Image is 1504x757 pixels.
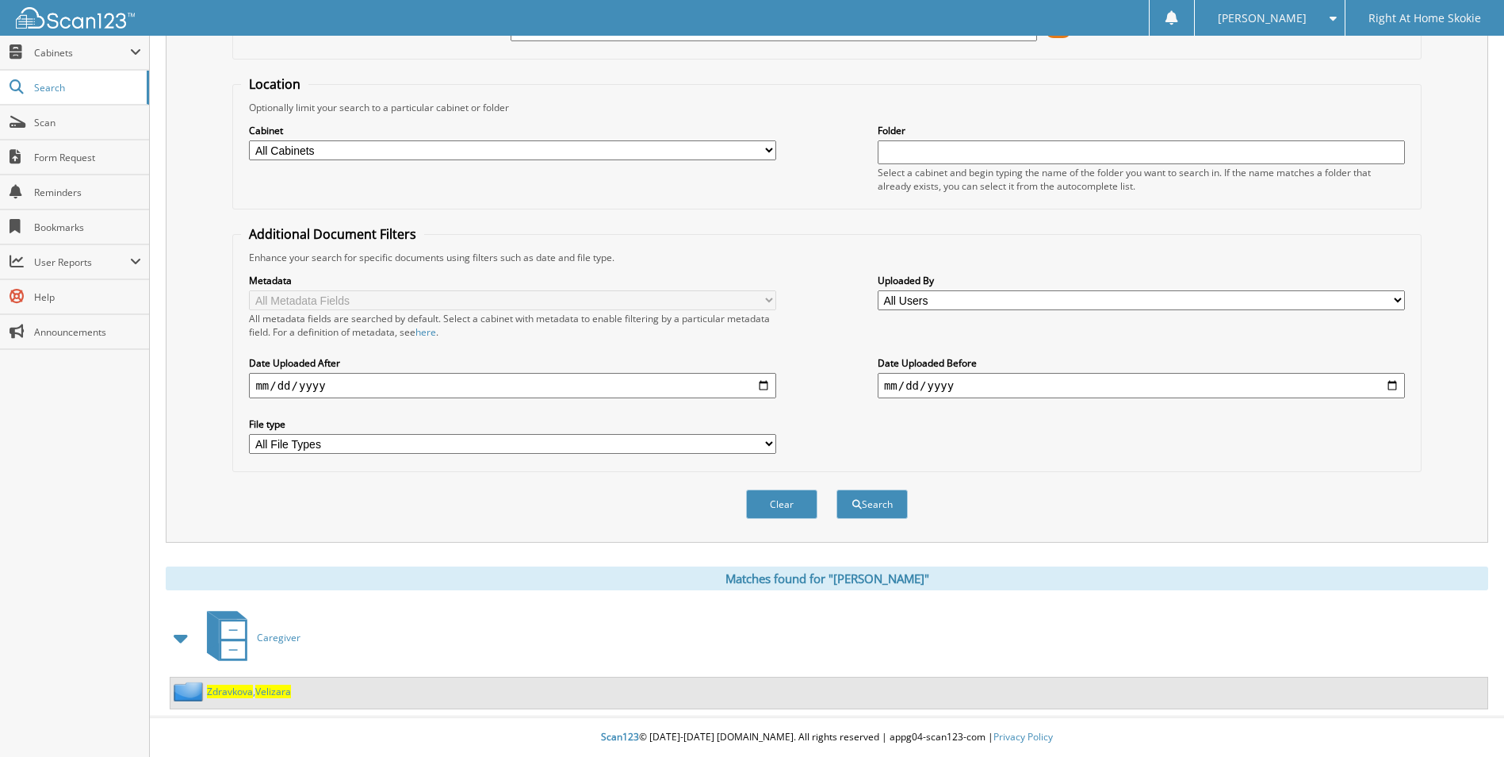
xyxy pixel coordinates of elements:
a: Privacy Policy [993,730,1053,744]
div: © [DATE]-[DATE] [DOMAIN_NAME]. All rights reserved | appg04-scan123-com | [150,718,1504,757]
iframe: Chat Widget [1425,681,1504,757]
label: Cabinet [249,124,776,137]
span: Caregiver [257,631,300,644]
span: User Reports [34,256,130,269]
span: Scan123 [601,730,639,744]
label: Date Uploaded After [249,356,776,370]
span: Announcements [34,325,141,339]
label: Metadata [249,274,776,287]
div: Matches found for "[PERSON_NAME]" [166,567,1488,590]
button: Search [836,490,908,519]
span: Zdravkova [207,685,253,698]
div: Select a cabinet and begin typing the name of the folder you want to search in. If the name match... [878,166,1405,193]
span: Form Request [34,151,141,164]
button: Clear [746,490,817,519]
div: Optionally limit your search to a particular cabinet or folder [241,101,1412,114]
label: Uploaded By [878,274,1405,287]
input: start [249,373,776,398]
span: Reminders [34,186,141,199]
div: All metadata fields are searched by default. Select a cabinet with metadata to enable filtering b... [249,312,776,339]
a: Caregiver [197,606,300,669]
span: Velizara [255,685,291,698]
label: Folder [878,124,1405,137]
label: File type [249,417,776,431]
label: Date Uploaded Before [878,356,1405,370]
span: Help [34,290,141,304]
img: folder2.png [174,682,207,701]
div: Enhance your search for specific documents using filters such as date and file type. [241,251,1412,264]
input: end [878,373,1405,398]
legend: Additional Document Filters [241,225,424,243]
span: Search [34,81,139,94]
a: here [415,325,436,339]
span: [PERSON_NAME] [1218,13,1307,23]
a: Zdravkova,Velizara [207,685,291,698]
span: Cabinets [34,46,130,60]
span: Bookmarks [34,221,141,234]
span: Scan [34,116,141,129]
span: Right At Home Skokie [1368,13,1481,23]
legend: Location [241,75,308,93]
img: scan123-logo-white.svg [16,7,135,29]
